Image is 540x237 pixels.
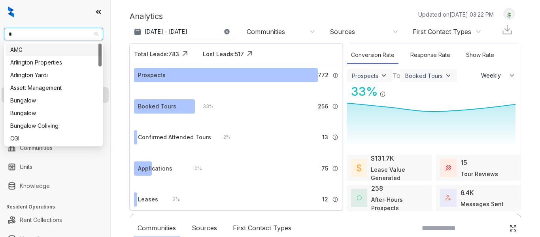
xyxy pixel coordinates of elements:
[6,94,102,107] div: Bungalow
[2,106,109,122] li: Collections
[2,140,109,156] li: Communities
[501,24,513,36] img: Download
[332,72,338,78] img: Info
[380,72,388,80] img: ViewFilterArrow
[10,96,97,105] div: Bungalow
[165,195,180,204] div: 2 %
[10,46,97,54] div: AMG
[130,25,236,39] button: [DATE] - [DATE]
[371,154,394,163] div: $131.7K
[20,159,32,175] a: Units
[195,102,213,111] div: 33 %
[318,102,328,111] span: 256
[352,72,378,79] div: Prospects
[10,134,97,143] div: CGI
[386,84,398,96] img: Click Icon
[413,27,471,36] div: First Contact Types
[330,27,355,36] div: Sources
[371,195,428,212] div: After-Hours Prospects
[380,91,386,97] img: Info
[6,119,102,132] div: Bungalow Coliving
[322,133,328,142] span: 13
[321,164,328,173] span: 75
[6,132,102,145] div: CGI
[10,58,97,67] div: Arlington Properties
[504,10,515,18] img: UserAvatar
[20,140,53,156] a: Communities
[10,83,97,92] div: Assett Management
[2,212,109,228] li: Rent Collections
[509,224,517,232] img: Click Icon
[6,69,102,82] div: Arlington Yardi
[138,133,211,142] div: Confirmed Attended Tours
[493,225,499,231] img: SearchIcon
[244,48,256,60] img: Click Icon
[2,87,109,103] li: Leasing
[461,188,474,197] div: 6.4K
[347,47,398,64] div: Conversion Rate
[371,165,428,182] div: Lease Value Generated
[6,56,102,69] div: Arlington Properties
[444,72,452,80] img: ViewFilterArrow
[138,195,158,204] div: Leases
[6,44,102,56] div: AMG
[461,200,504,208] div: Messages Sent
[6,107,102,119] div: Bungalow
[446,195,451,201] img: TotalFum
[247,27,285,36] div: Communities
[130,10,163,22] p: Analytics
[446,165,451,171] img: TourReviews
[138,71,166,80] div: Prospects
[405,72,443,79] div: Booked Tours
[332,134,338,140] img: Info
[322,195,328,204] span: 12
[138,164,172,173] div: Applications
[8,6,14,17] img: logo
[462,47,498,64] div: Show Rate
[406,47,454,64] div: Response Rate
[418,10,494,19] p: Updated on [DATE] 03:22 PM
[203,50,244,58] div: Lost Leads: 517
[481,72,505,80] span: Weekly
[10,71,97,80] div: Arlington Yardi
[332,165,338,172] img: Info
[461,158,467,167] div: 15
[145,28,187,36] p: [DATE] - [DATE]
[20,178,50,194] a: Knowledge
[138,102,176,111] div: Booked Tours
[357,163,361,172] img: LeaseValue
[476,68,521,83] button: Weekly
[393,71,400,80] div: To
[215,133,230,142] div: 2 %
[6,203,110,210] h3: Resident Operations
[134,50,179,58] div: Total Leads: 783
[371,184,383,193] div: 258
[179,48,191,60] img: Click Icon
[20,212,62,228] a: Rent Collections
[2,53,109,69] li: Leads
[357,195,362,201] img: AfterHoursConversations
[185,164,202,173] div: 10 %
[6,82,102,94] div: Assett Management
[332,103,338,110] img: Info
[318,71,329,80] span: 772
[461,170,498,178] div: Tour Reviews
[2,159,109,175] li: Units
[347,83,378,100] div: 33 %
[10,121,97,130] div: Bungalow Coliving
[332,196,338,203] img: Info
[2,178,109,194] li: Knowledge
[10,109,97,118] div: Bungalow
